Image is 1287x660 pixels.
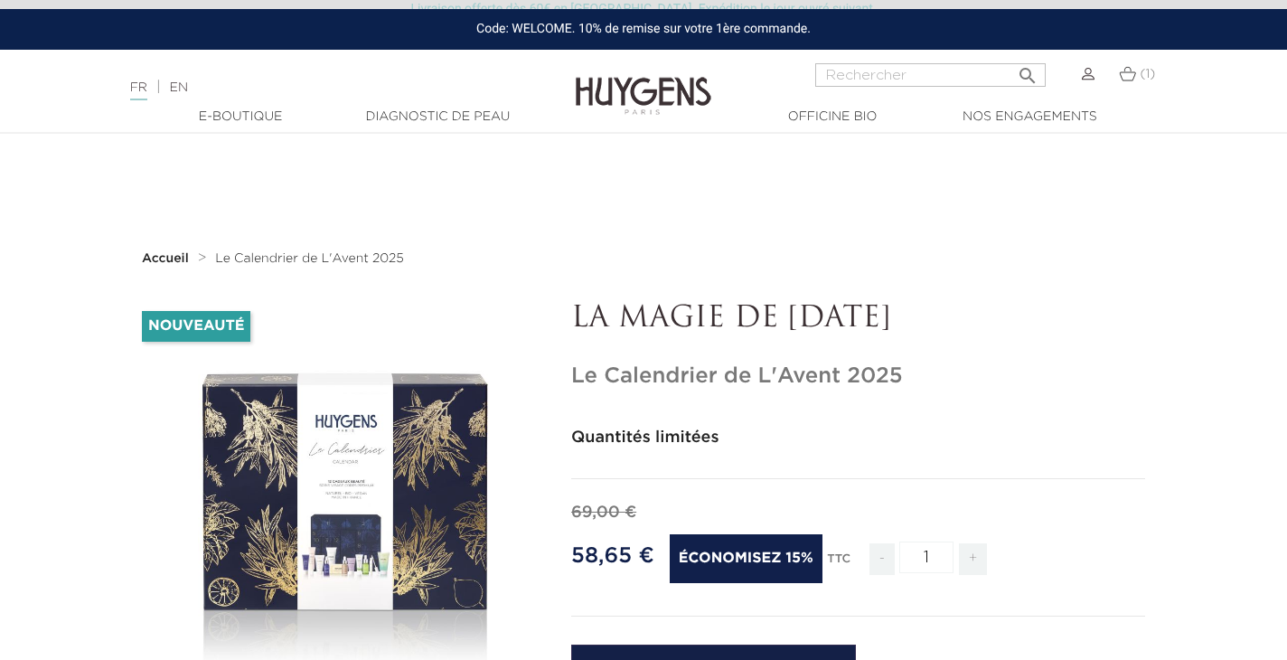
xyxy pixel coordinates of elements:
[215,252,404,265] span: Le Calendrier de L'Avent 2025
[142,311,250,342] li: Nouveauté
[869,543,895,575] span: -
[571,302,1145,336] p: LA MAGIE DE [DATE]
[827,540,850,589] div: TTC
[215,251,404,266] a: Le Calendrier de L'Avent 2025
[571,429,719,446] strong: Quantités limitées
[899,542,954,573] input: Quantité
[815,63,1046,87] input: Rechercher
[571,363,1145,390] h1: Le Calendrier de L'Avent 2025
[142,251,193,266] a: Accueil
[142,252,189,265] strong: Accueil
[571,545,654,567] span: 58,65 €
[150,108,331,127] a: E-Boutique
[347,108,528,127] a: Diagnostic de peau
[939,108,1120,127] a: Nos engagements
[742,108,923,127] a: Officine Bio
[670,534,822,583] span: Économisez 15%
[1017,60,1038,81] i: 
[1141,68,1156,80] span: (1)
[576,48,711,118] img: Huygens
[1119,67,1156,81] a: (1)
[571,504,636,521] span: 69,00 €
[170,81,188,94] a: EN
[130,81,147,100] a: FR
[1011,58,1044,82] button: 
[121,77,523,99] div: |
[959,543,988,575] span: +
